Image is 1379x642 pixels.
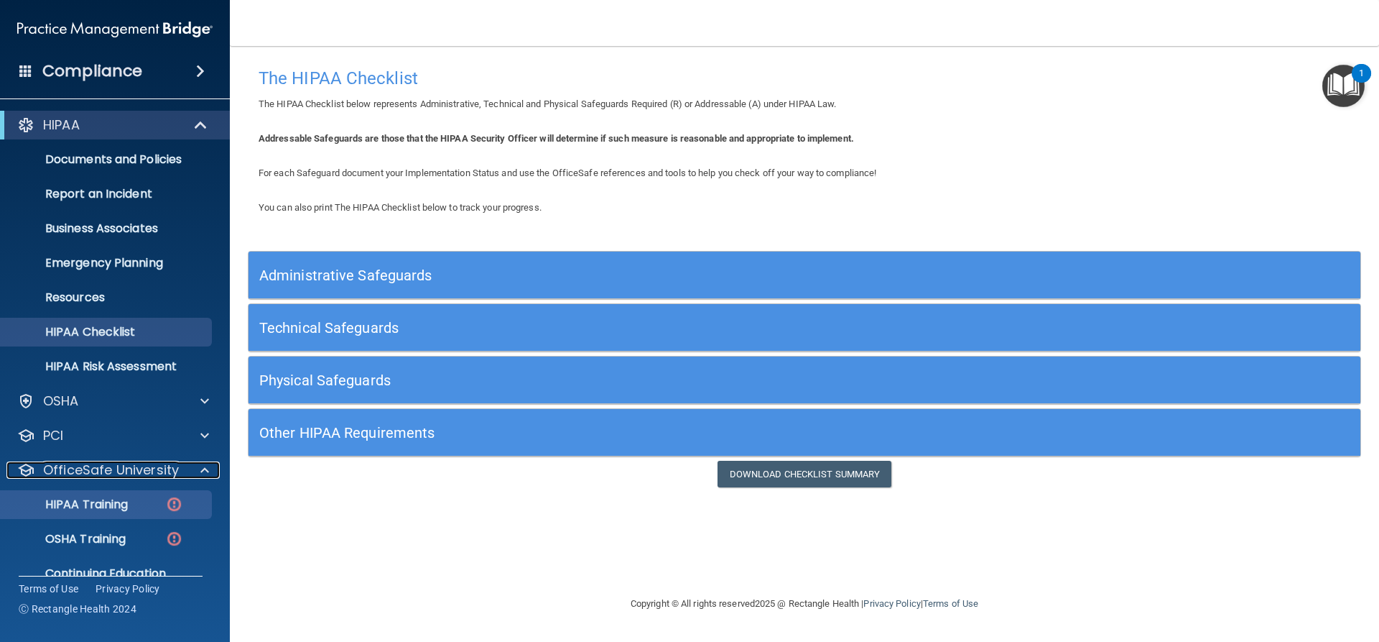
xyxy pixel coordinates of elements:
a: OfficeSafe University [17,462,209,479]
img: danger-circle.6113f641.png [165,495,183,513]
h5: Physical Safeguards [259,372,1072,388]
p: OSHA [43,393,79,410]
h4: Compliance [42,61,142,81]
a: Terms of Use [19,582,78,596]
p: HIPAA Training [9,497,128,512]
div: 1 [1359,73,1364,92]
b: Addressable Safeguards are those that the HIPAA Security Officer will determine if such measure i... [259,133,854,144]
span: For each Safeguard document your Implementation Status and use the OfficeSafe references and tool... [259,168,876,178]
a: OSHA [17,393,209,410]
p: PCI [43,427,63,444]
img: PMB logo [17,15,213,44]
p: OfficeSafe University [43,462,179,479]
span: You can also print The HIPAA Checklist below to track your progress. [259,202,542,213]
a: Privacy Policy [863,598,920,609]
img: danger-circle.6113f641.png [165,530,183,548]
p: HIPAA [43,116,80,134]
p: Report an Incident [9,187,205,201]
p: Business Associates [9,221,205,236]
a: Privacy Policy [96,582,160,596]
h5: Technical Safeguards [259,320,1072,336]
h4: The HIPAA Checklist [259,69,1350,88]
p: OSHA Training [9,532,126,546]
p: Emergency Planning [9,256,205,270]
span: Ⓒ Rectangle Health 2024 [19,602,136,616]
iframe: Drift Widget Chat Controller [1130,540,1362,597]
div: Copyright © All rights reserved 2025 @ Rectangle Health | | [542,581,1067,627]
a: HIPAA [17,116,208,134]
p: HIPAA Checklist [9,325,205,339]
h5: Other HIPAA Requirements [259,425,1072,441]
button: Open Resource Center, 1 new notification [1322,65,1365,107]
h5: Administrative Safeguards [259,267,1072,283]
p: Continuing Education [9,567,205,581]
span: The HIPAA Checklist below represents Administrative, Technical and Physical Safeguards Required (... [259,98,837,109]
a: Download Checklist Summary [718,461,892,487]
a: Terms of Use [923,598,978,609]
p: Documents and Policies [9,152,205,167]
p: Resources [9,290,205,305]
p: HIPAA Risk Assessment [9,359,205,374]
a: PCI [17,427,209,444]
